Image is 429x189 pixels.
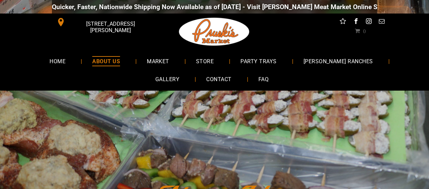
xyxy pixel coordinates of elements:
a: GALLERY [145,70,190,88]
span: 0 [363,28,366,33]
a: HOME [39,52,76,70]
a: MARKET [137,52,179,70]
img: Pruski-s+Market+HQ+Logo2-1920w.png [178,14,251,50]
a: instagram [364,17,373,27]
a: CONTACT [196,70,241,88]
a: PARTY TRAYS [230,52,287,70]
a: [STREET_ADDRESS][PERSON_NAME] [52,17,156,27]
a: Social network [338,17,347,27]
a: [PERSON_NAME] RANCHES [293,52,383,70]
span: [STREET_ADDRESS][PERSON_NAME] [66,17,154,37]
a: FAQ [248,70,279,88]
a: STORE [186,52,224,70]
a: ABOUT US [82,52,130,70]
a: email [377,17,386,27]
a: facebook [351,17,360,27]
